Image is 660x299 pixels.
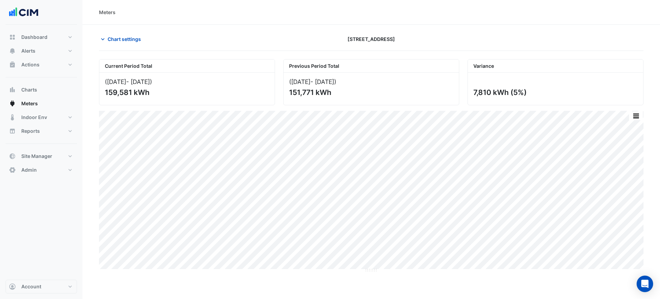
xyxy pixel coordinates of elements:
[21,61,40,68] span: Actions
[637,276,653,292] div: Open Intercom Messenger
[310,78,334,85] span: - [DATE]
[21,167,37,173] span: Admin
[21,153,52,160] span: Site Manager
[5,163,77,177] button: Admin
[21,47,35,54] span: Alerts
[99,33,145,45] button: Chart settings
[5,44,77,58] button: Alerts
[5,97,77,110] button: Meters
[9,34,16,41] app-icon: Dashboard
[126,78,150,85] span: - [DATE]
[5,149,77,163] button: Site Manager
[9,128,16,135] app-icon: Reports
[9,47,16,54] app-icon: Alerts
[5,58,77,72] button: Actions
[99,60,275,73] div: Current Period Total
[289,88,452,97] div: 151,771 kWh
[5,280,77,293] button: Account
[8,6,39,19] img: Company Logo
[9,153,16,160] app-icon: Site Manager
[9,100,16,107] app-icon: Meters
[473,88,636,97] div: 7,810 kWh (5%)
[21,34,47,41] span: Dashboard
[5,83,77,97] button: Charts
[9,114,16,121] app-icon: Indoor Env
[105,88,268,97] div: 159,581 kWh
[99,9,115,16] div: Meters
[21,283,41,290] span: Account
[289,78,453,85] div: ([DATE] )
[21,114,47,121] span: Indoor Env
[468,60,643,73] div: Variance
[629,111,643,120] button: More Options
[5,30,77,44] button: Dashboard
[9,61,16,68] app-icon: Actions
[21,86,37,93] span: Charts
[108,35,141,43] span: Chart settings
[9,86,16,93] app-icon: Charts
[284,60,459,73] div: Previous Period Total
[105,78,269,85] div: ([DATE] )
[9,167,16,173] app-icon: Admin
[5,110,77,124] button: Indoor Env
[5,124,77,138] button: Reports
[348,35,395,43] span: [STREET_ADDRESS]
[21,100,38,107] span: Meters
[21,128,40,135] span: Reports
